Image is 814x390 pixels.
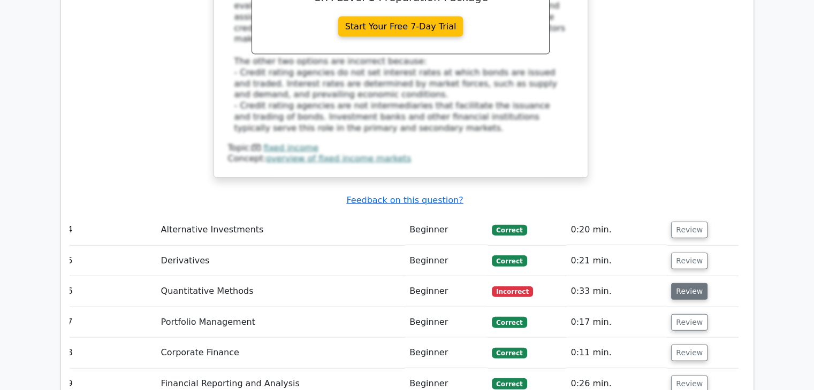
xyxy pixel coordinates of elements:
td: Beginner [405,338,488,368]
td: 0:17 min. [566,307,667,338]
span: Incorrect [492,286,533,297]
td: 8 [63,338,157,368]
button: Review [671,222,708,238]
td: 0:33 min. [566,276,667,307]
button: Review [671,345,708,361]
td: 6 [63,276,157,307]
a: Feedback on this question? [346,195,463,205]
a: overview of fixed income markets [266,153,411,163]
button: Review [671,253,708,269]
td: Beginner [405,307,488,338]
a: fixed income [263,143,318,153]
td: Beginner [405,215,488,245]
td: 4 [63,215,157,245]
td: Beginner [405,246,488,276]
button: Review [671,283,708,300]
a: Start Your Free 7-Day Trial [338,17,463,37]
td: Alternative Investments [157,215,405,245]
div: Concept: [228,153,574,165]
td: 0:21 min. [566,246,667,276]
span: Correct [492,225,527,236]
span: Correct [492,348,527,358]
span: Correct [492,378,527,389]
td: Corporate Finance [157,338,405,368]
td: 5 [63,246,157,276]
td: 0:20 min. [566,215,667,245]
td: Derivatives [157,246,405,276]
td: Beginner [405,276,488,307]
td: 0:11 min. [566,338,667,368]
span: Correct [492,317,527,327]
td: 7 [63,307,157,338]
button: Review [671,314,708,331]
div: Topic: [228,143,574,154]
td: Quantitative Methods [157,276,405,307]
span: Correct [492,255,527,266]
td: Portfolio Management [157,307,405,338]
